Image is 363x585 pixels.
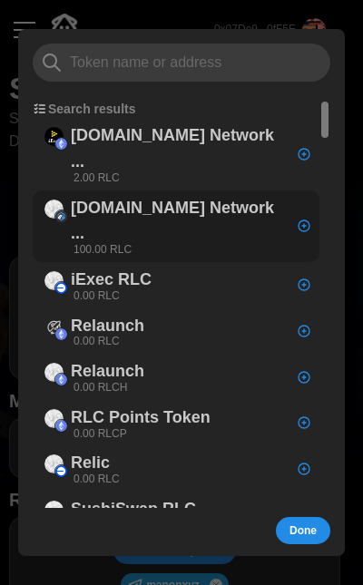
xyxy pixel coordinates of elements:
img: Relic (on Base) [44,455,64,474]
p: RLC Points Token [71,405,211,431]
img: SushiSwap RLC (on Ethereum) [44,501,64,520]
img: iExec RLC (on Base) [44,271,64,290]
p: 0.00 RLCH [74,380,127,395]
p: Relaunch [71,313,144,339]
img: Relaunch (on Ethereum) [44,317,64,336]
input: Token name or address [33,44,330,82]
img: iEx.ec Network Token (on Arbitrum) [44,200,64,219]
img: RLC Points Token (on Ethereum) [44,409,64,428]
p: 0.00 RLCP [74,426,127,442]
p: 0.00 RLC [74,288,120,304]
p: SushiSwap RLC [71,496,196,522]
p: [DOMAIN_NAME] Network ... [71,195,287,248]
img: iEx.ec Network Token (on Ethereum) [44,128,64,147]
p: Search results [48,100,136,118]
p: 100.00 RLC [74,243,132,258]
p: 0.00 RLC [74,473,120,488]
span: Done [289,518,317,543]
p: iExec RLC [71,267,152,293]
img: Relaunch (on Ethereum) [44,364,64,383]
p: Relaunch [71,359,144,385]
button: Done [276,517,330,544]
p: [DOMAIN_NAME] Network ... [71,123,287,176]
p: 2.00 RLC [74,171,120,186]
p: 0.00 RLC [74,335,120,350]
p: Relic [71,451,110,477]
